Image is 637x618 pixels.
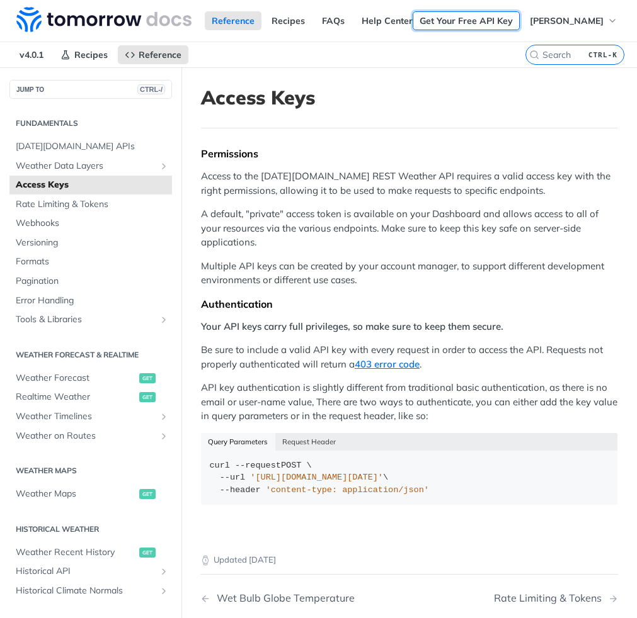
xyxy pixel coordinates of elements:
h1: Access Keys [201,86,617,109]
a: [DATE][DOMAIN_NAME] APIs [9,137,172,156]
a: Weather Data LayersShow subpages for Weather Data Layers [9,157,172,176]
img: Tomorrow.io Weather API Docs [16,7,192,32]
strong: Your API keys carry full privileges, so make sure to keep them secure. [201,320,503,332]
div: Wet Bulb Globe Temperature [210,592,355,604]
kbd: CTRL-K [585,48,621,61]
a: Weather Mapsget [9,485,172,503]
a: Weather on RoutesShow subpages for Weather on Routes [9,427,172,446]
span: Webhooks [16,217,169,230]
span: curl [210,461,230,470]
span: Historical API [16,565,156,578]
span: '[URL][DOMAIN_NAME][DATE]' [250,473,383,482]
span: Historical Climate Normals [16,585,156,597]
span: Weather on Routes [16,430,156,442]
span: [DATE][DOMAIN_NAME] APIs [16,140,169,153]
span: --request [235,461,281,470]
a: Webhooks [9,214,172,233]
button: Show subpages for Historical API [159,566,169,576]
a: 403 error code [355,358,420,370]
span: --header [220,485,261,495]
span: Weather Timelines [16,410,156,423]
button: JUMP TOCTRL-/ [9,80,172,99]
button: Request Header [275,433,343,451]
span: Pagination [16,275,169,288]
span: v4.0.1 [13,45,50,64]
h2: Weather Forecast & realtime [9,349,172,361]
a: Recipes [54,45,115,64]
a: Weather Recent Historyget [9,543,172,562]
span: Weather Recent History [16,546,136,559]
span: get [139,373,156,383]
a: Get Your Free API Key [413,11,520,30]
span: Weather Forecast [16,372,136,385]
a: Weather TimelinesShow subpages for Weather Timelines [9,407,172,426]
a: Help Center [355,11,420,30]
h2: Weather Maps [9,465,172,476]
a: Weather Forecastget [9,369,172,388]
button: Show subpages for Weather Data Layers [159,161,169,171]
p: A default, "private" access token is available on your Dashboard and allows access to all of your... [201,207,617,250]
span: [PERSON_NAME] [530,15,604,26]
a: Reference [118,45,188,64]
button: [PERSON_NAME] [523,11,624,30]
a: Realtime Weatherget [9,388,172,407]
span: 'content-type: application/json' [266,485,429,495]
a: Recipes [265,11,312,30]
button: Show subpages for Tools & Libraries [159,315,169,325]
a: FAQs [315,11,352,30]
button: Show subpages for Historical Climate Normals [159,586,169,596]
a: Formats [9,252,172,271]
a: Historical Climate NormalsShow subpages for Historical Climate Normals [9,581,172,600]
span: Access Keys [16,179,169,191]
div: Rate Limiting & Tokens [494,592,608,604]
a: Reference [205,11,261,30]
p: Multiple API keys can be created by your account manager, to support different development enviro... [201,259,617,288]
button: Show subpages for Weather Timelines [159,412,169,422]
p: Be sure to include a valid API key with every request in order to access the API. Requests not pr... [201,343,617,371]
a: Access Keys [9,176,172,194]
a: Pagination [9,272,172,291]
div: POST \ \ [210,459,609,497]
span: get [139,392,156,402]
span: Recipes [74,49,108,60]
span: Reference [139,49,181,60]
a: Rate Limiting & Tokens [9,195,172,214]
span: get [139,489,156,499]
p: API key authentication is slightly different from traditional basic authentication, as there is n... [201,381,617,424]
div: Permissions [201,147,617,160]
span: Tools & Libraries [16,313,156,326]
span: Versioning [16,237,169,249]
a: Historical APIShow subpages for Historical API [9,562,172,581]
p: Updated [DATE] [200,554,618,566]
a: Tools & LibrariesShow subpages for Tools & Libraries [9,310,172,329]
nav: Pagination Controls [200,580,618,617]
span: get [139,548,156,558]
a: Versioning [9,233,172,252]
h2: Fundamentals [9,118,172,129]
span: Rate Limiting & Tokens [16,198,169,211]
span: CTRL-/ [137,84,165,94]
h2: Historical Weather [9,524,172,535]
a: Previous Page: Wet Bulb Globe Temperature [200,592,379,604]
span: Formats [16,256,169,268]
p: Access to the [DATE][DOMAIN_NAME] REST Weather API requires a valid access key with the right per... [201,169,617,198]
a: Error Handling [9,291,172,310]
span: Error Handling [16,295,169,307]
svg: Search [529,50,539,60]
button: Show subpages for Weather on Routes [159,431,169,441]
span: --url [220,473,246,482]
a: Next Page: Rate Limiting & Tokens [494,592,618,604]
div: Authentication [201,298,617,310]
span: Weather Maps [16,488,136,500]
span: Realtime Weather [16,391,136,403]
span: Weather Data Layers [16,160,156,172]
